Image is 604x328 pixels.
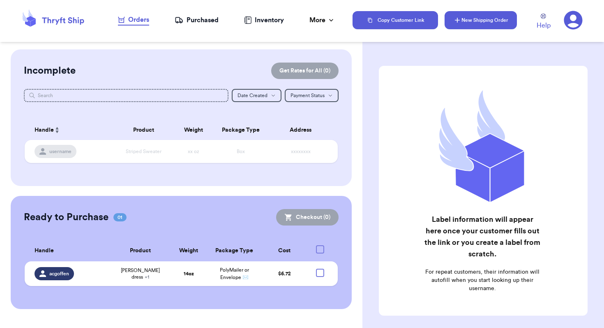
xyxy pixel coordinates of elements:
a: Orders [118,15,149,26]
span: Date Created [237,93,267,98]
input: Search [24,89,228,102]
span: acgoffen [49,270,69,277]
button: Sort ascending [54,125,60,135]
span: 01 [113,213,127,221]
span: Striped Sweater [126,149,161,154]
a: Inventory [244,15,284,25]
button: New Shipping Order [445,11,517,29]
span: $ 6.72 [278,271,291,276]
th: Address [269,120,337,140]
th: Package Type [212,120,269,140]
p: For repeat customers, their information will autofill when you start looking up their username. [424,268,540,293]
button: Date Created [232,89,281,102]
span: Payment Status [290,93,325,98]
th: Package Type [207,240,262,261]
button: Get Rates for All (0) [271,63,339,79]
span: Box [237,149,245,154]
th: Weight [171,240,207,261]
div: More [309,15,335,25]
h2: Incomplete [24,64,76,77]
button: Copy Customer Link [353,11,438,29]
a: Help [537,14,551,30]
h2: Label information will appear here once your customer fills out the link or you create a label fr... [424,214,540,260]
span: PolyMailer or Envelope ✉️ [220,268,249,280]
th: Product [110,240,171,261]
span: xxxxxxxx [291,149,311,154]
th: Product [113,120,175,140]
button: Payment Status [285,89,339,102]
span: Handle [35,126,54,135]
span: + 1 [145,274,149,279]
strong: 14 oz [184,271,194,276]
span: Handle [35,247,54,255]
th: Cost [262,240,307,261]
a: Purchased [175,15,219,25]
h2: Ready to Purchase [24,211,108,224]
th: Weight [175,120,212,140]
span: username [49,148,71,155]
span: Help [537,21,551,30]
button: Checkout (0) [276,209,339,226]
span: [PERSON_NAME] dress [115,267,166,280]
span: xx oz [188,149,199,154]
